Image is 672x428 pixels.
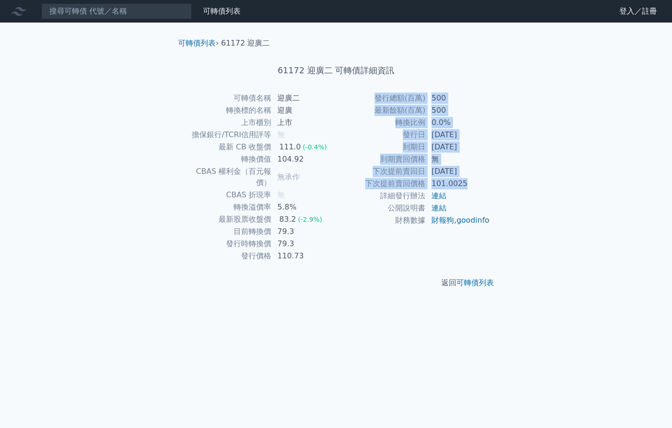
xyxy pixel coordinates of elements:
[336,117,426,129] td: 轉換比例
[336,178,426,190] td: 下次提前賣回價格
[182,250,272,262] td: 發行價格
[171,64,501,77] h1: 61172 迎廣二 可轉債詳細資訊
[456,278,494,287] a: 可轉債列表
[277,130,285,139] span: 無
[277,141,303,153] div: 111.0
[426,214,490,226] td: ,
[203,7,241,16] a: 可轉債列表
[178,39,216,47] a: 可轉債列表
[612,4,664,19] a: 登入／註冊
[171,277,501,288] p: 返回
[272,238,336,250] td: 79.3
[277,214,298,225] div: 83.2
[336,202,426,214] td: 公開說明書
[277,172,300,181] span: 無承作
[336,104,426,117] td: 最新餘額(百萬)
[182,104,272,117] td: 轉換標的名稱
[272,250,336,262] td: 110.73
[426,104,490,117] td: 500
[431,203,446,212] a: 連結
[336,129,426,141] td: 發行日
[182,141,272,153] td: 最新 CB 收盤價
[182,213,272,226] td: 最新股票收盤價
[272,226,336,238] td: 79.3
[426,165,490,178] td: [DATE]
[426,117,490,129] td: 0.0%
[431,216,454,225] a: 財報狗
[456,216,489,225] a: goodinfo
[336,214,426,226] td: 財務數據
[272,153,336,165] td: 104.92
[336,92,426,104] td: 發行總額(百萬)
[426,129,490,141] td: [DATE]
[336,153,426,165] td: 到期賣回價格
[182,238,272,250] td: 發行時轉換價
[272,117,336,129] td: 上市
[272,92,336,104] td: 迎廣二
[431,191,446,200] a: 連結
[178,38,219,49] li: ›
[182,165,272,189] td: CBAS 權利金（百元報價）
[221,38,270,49] li: 61172 迎廣二
[272,201,336,213] td: 5.8%
[182,129,272,141] td: 擔保銀行/TCRI信用評等
[336,165,426,178] td: 下次提前賣回日
[336,190,426,202] td: 詳細發行辦法
[41,3,192,19] input: 搜尋可轉債 代號／名稱
[182,189,272,201] td: CBAS 折現率
[426,92,490,104] td: 500
[298,216,322,223] span: (-2.9%)
[182,117,272,129] td: 上市櫃別
[182,92,272,104] td: 可轉債名稱
[336,141,426,153] td: 到期日
[182,201,272,213] td: 轉換溢價率
[277,190,285,199] span: 無
[303,143,327,151] span: (-0.4%)
[272,104,336,117] td: 迎廣
[426,141,490,153] td: [DATE]
[182,226,272,238] td: 目前轉換價
[426,153,490,165] td: 無
[182,153,272,165] td: 轉換價值
[426,178,490,190] td: 101.0025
